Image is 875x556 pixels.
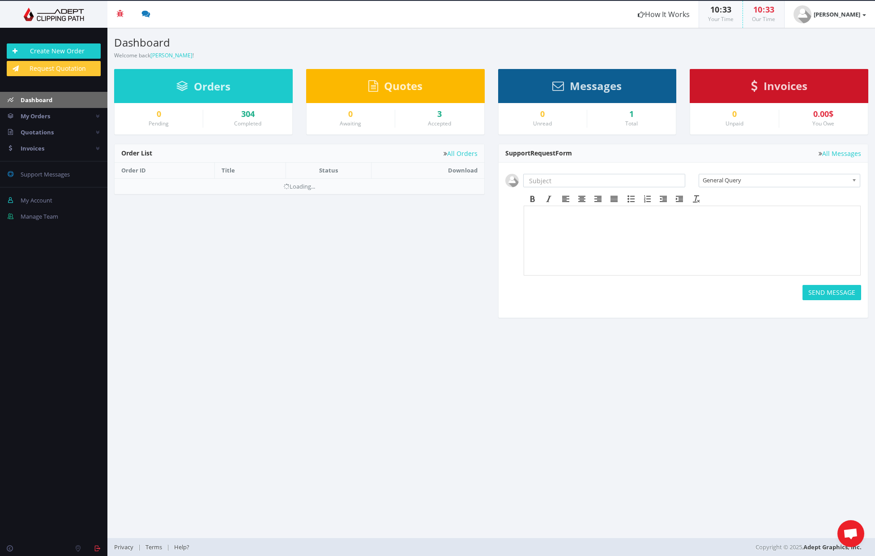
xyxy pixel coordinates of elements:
span: Manage Team [21,212,58,220]
small: Welcome back ! [114,52,194,59]
span: Orders [194,79,230,94]
div: Clear formatting [688,193,704,205]
a: 0 [505,110,580,119]
a: Create New Order [7,43,101,59]
a: [PERSON_NAME] [150,52,192,59]
span: 33 [765,4,774,15]
span: Support Form [505,149,572,157]
small: Awaiting [340,120,361,127]
span: My Orders [21,112,50,120]
span: 10 [753,4,762,15]
div: Justify [606,193,622,205]
button: SEND MESSAGE [802,285,861,300]
h3: Dashboard [114,37,485,48]
a: Privacy [114,543,138,551]
div: 0.00$ [786,110,861,119]
div: Align center [574,193,590,205]
a: Adept Graphics, Inc. [803,543,862,551]
strong: [PERSON_NAME] [814,10,860,18]
img: user_default.jpg [505,174,519,187]
th: Order ID [115,163,214,178]
div: | | [114,538,617,556]
small: Your Time [708,15,734,23]
div: Align left [558,193,574,205]
span: Support Messages [21,170,70,178]
span: Invoices [764,78,807,93]
small: Unread [533,120,552,127]
a: [PERSON_NAME] [785,1,875,28]
a: Messages [552,84,622,92]
img: Adept Graphics [7,8,101,21]
a: 3 [402,110,477,119]
span: 33 [722,4,731,15]
small: Pending [149,120,169,127]
a: Orders [176,84,230,92]
span: Quotes [384,78,423,93]
a: 0 [121,110,196,119]
small: Completed [234,120,261,127]
th: Status [286,163,371,178]
span: : [762,4,765,15]
a: Invoices [751,84,807,92]
a: Help? [170,543,194,551]
span: Invoices [21,144,44,152]
span: Order List [121,149,152,157]
small: You Owe [812,120,834,127]
span: Messages [570,78,622,93]
small: Total [625,120,638,127]
a: Quotes [368,84,423,92]
div: Align right [590,193,606,205]
small: Our Time [752,15,775,23]
span: Quotations [21,128,54,136]
span: General Query [703,174,848,186]
a: Request Quotation [7,61,101,76]
a: All Orders [444,150,478,157]
input: Subject [523,174,686,187]
span: Dashboard [21,96,52,104]
div: Decrease indent [655,193,671,205]
th: Title [214,163,286,178]
a: 0 [697,110,772,119]
div: Italic [541,193,557,205]
span: 10 [710,4,719,15]
span: : [719,4,722,15]
td: Loading... [115,178,484,194]
span: My Account [21,196,52,204]
span: Copyright © 2025, [755,543,862,552]
a: How It Works [629,1,699,28]
small: Unpaid [726,120,743,127]
small: Accepted [428,120,451,127]
span: Request [530,149,555,157]
div: Increase indent [671,193,687,205]
div: 1 [594,110,669,119]
iframe: Rich Text Area. Press ALT-F9 for menu. Press ALT-F10 for toolbar. Press ALT-0 for help [524,206,861,275]
div: Open chat [837,520,864,547]
div: Numbered list [639,193,655,205]
a: All Messages [819,150,861,157]
a: 304 [210,110,285,119]
div: Bold [525,193,541,205]
img: user_default.jpg [794,5,811,23]
th: Download [371,163,484,178]
a: Terms [141,543,166,551]
div: Bullet list [623,193,639,205]
a: 0 [313,110,388,119]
